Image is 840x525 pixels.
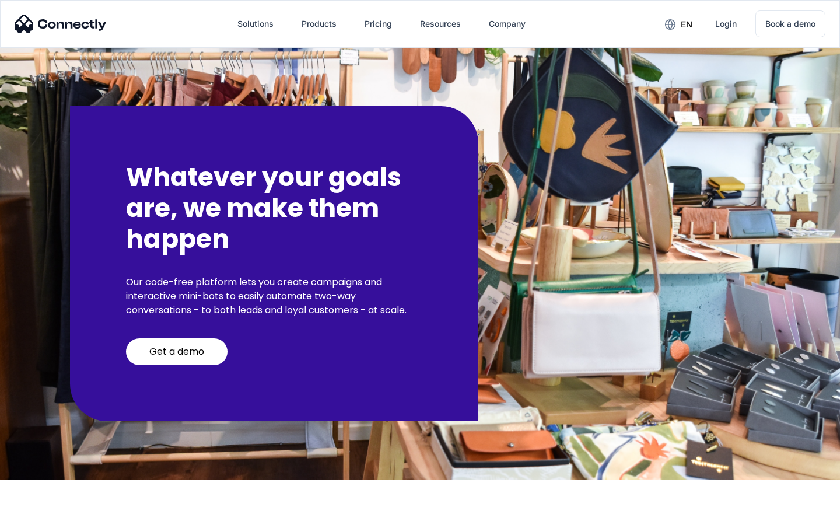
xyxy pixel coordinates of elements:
[237,16,274,32] div: Solutions
[355,10,401,38] a: Pricing
[706,10,746,38] a: Login
[681,16,692,33] div: en
[420,16,461,32] div: Resources
[15,15,107,33] img: Connectly Logo
[149,346,204,358] div: Get a demo
[365,16,392,32] div: Pricing
[12,505,70,521] aside: Language selected: English
[126,338,228,365] a: Get a demo
[126,275,422,317] p: Our code-free platform lets you create campaigns and interactive mini-bots to easily automate two...
[302,16,337,32] div: Products
[489,16,526,32] div: Company
[715,16,737,32] div: Login
[126,162,422,254] h2: Whatever your goals are, we make them happen
[755,10,825,37] a: Book a demo
[23,505,70,521] ul: Language list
